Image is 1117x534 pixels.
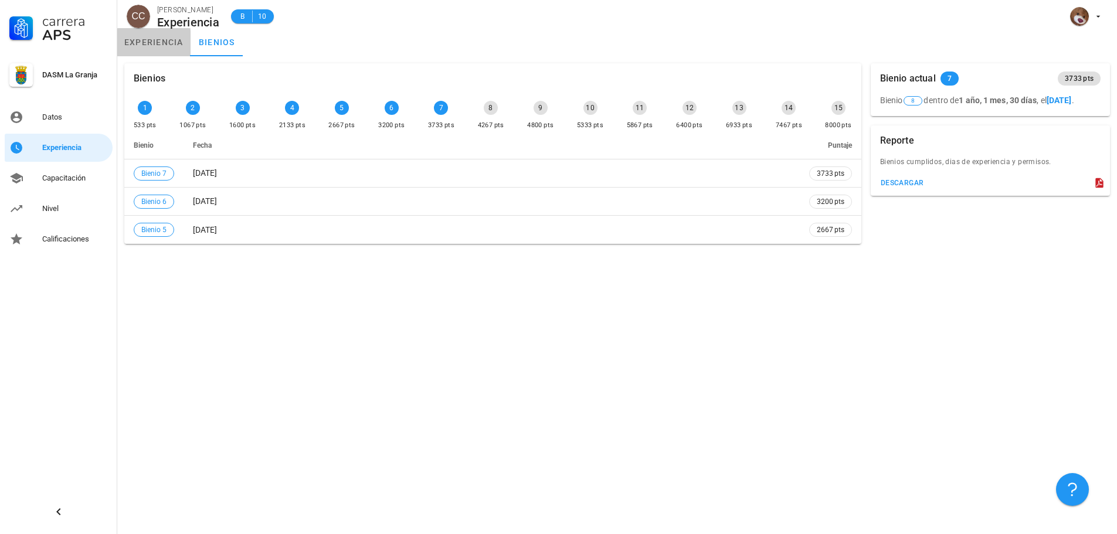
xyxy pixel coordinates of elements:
th: Puntaje [800,131,861,159]
b: [DATE] [1047,96,1072,105]
a: Datos [5,103,113,131]
span: [DATE] [193,168,217,178]
div: 4 [285,101,299,115]
span: Bienio 5 [141,223,167,236]
div: 3733 pts [428,120,454,131]
div: Carrera [42,14,108,28]
span: Bienio [134,141,154,149]
div: 8000 pts [825,120,851,131]
div: 1067 pts [179,120,206,131]
span: 3733 pts [817,168,844,179]
div: Experiencia [157,16,219,29]
div: APS [42,28,108,42]
div: 8 [484,101,498,115]
a: Experiencia [5,134,113,162]
div: avatar [1070,7,1089,26]
a: Nivel [5,195,113,223]
div: 6933 pts [726,120,752,131]
span: 8 [911,97,915,105]
div: 11 [633,101,647,115]
div: 5867 pts [627,120,653,131]
a: Capacitación [5,164,113,192]
span: 3200 pts [817,196,844,208]
div: Datos [42,113,108,122]
div: 10 [583,101,597,115]
span: CC [131,5,145,28]
span: 2667 pts [817,224,844,236]
div: avatar [127,5,150,28]
div: 4800 pts [527,120,554,131]
div: 3200 pts [378,120,405,131]
div: 14 [782,101,796,115]
div: 3 [236,101,250,115]
span: [DATE] [193,196,217,206]
div: Reporte [880,125,914,156]
span: 7 [948,72,952,86]
span: Bienio 7 [141,167,167,180]
span: 10 [257,11,267,22]
span: [DATE] [193,225,217,234]
a: bienios [191,28,243,56]
div: 2667 pts [328,120,355,131]
div: Calificaciones [42,234,108,244]
button: descargar [875,175,929,191]
div: Experiencia [42,143,108,152]
span: Bienio dentro de , [880,96,1039,105]
span: 3733 pts [1065,72,1094,86]
div: 9 [534,101,548,115]
a: experiencia [117,28,191,56]
span: Bienio 6 [141,195,167,208]
div: [PERSON_NAME] [157,4,219,16]
span: el . [1041,96,1074,105]
div: 1600 pts [229,120,256,131]
div: Bienio actual [880,63,936,94]
div: 4267 pts [478,120,504,131]
div: 13 [732,101,746,115]
div: Capacitación [42,174,108,183]
div: 5333 pts [577,120,603,131]
div: 2 [186,101,200,115]
div: 5 [335,101,349,115]
div: 6 [385,101,399,115]
span: B [238,11,247,22]
div: Bienios cumplidos, dias de experiencia y permisos. [871,156,1110,175]
div: Nivel [42,204,108,213]
div: 12 [683,101,697,115]
b: 1 año, 1 mes, 30 días [959,96,1037,105]
th: Bienio [124,131,184,159]
span: Fecha [193,141,212,149]
div: 1 [138,101,152,115]
div: Bienios [134,63,165,94]
div: 2133 pts [279,120,305,131]
div: 533 pts [134,120,157,131]
div: 7 [434,101,448,115]
div: 6400 pts [676,120,702,131]
span: Puntaje [828,141,852,149]
a: Calificaciones [5,225,113,253]
div: descargar [880,179,924,187]
div: 7467 pts [776,120,802,131]
div: DASM La Granja [42,70,108,80]
th: Fecha [184,131,800,159]
div: 15 [831,101,846,115]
